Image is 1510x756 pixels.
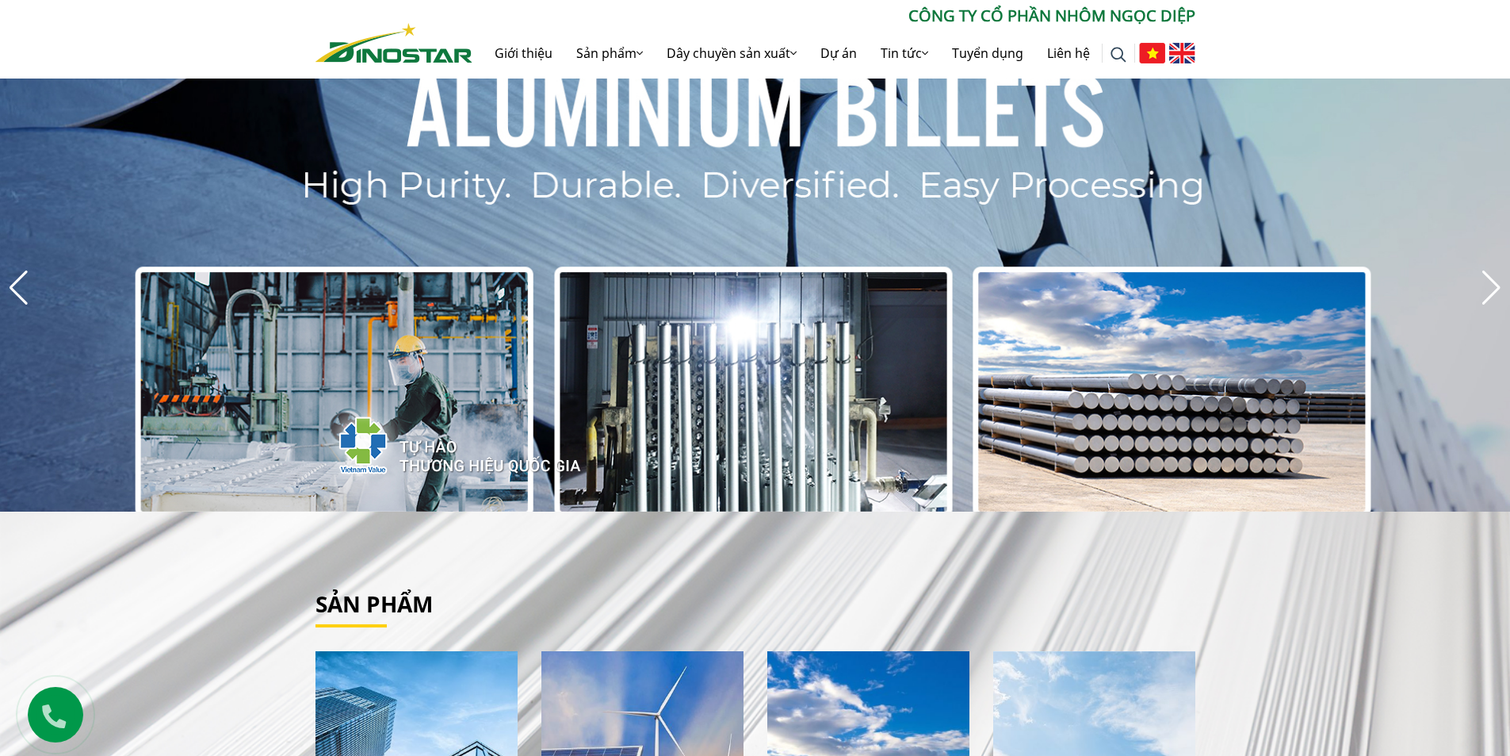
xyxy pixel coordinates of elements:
[315,589,433,619] a: Sản phẩm
[809,28,869,79] a: Dự án
[8,271,29,305] div: Previous slide
[1035,28,1102,79] a: Liên hệ
[869,28,940,79] a: Tin tức
[564,28,655,79] a: Sản phẩm
[940,28,1035,79] a: Tuyển dụng
[1169,43,1195,63] img: English
[472,4,1195,28] p: CÔNG TY CỔ PHẦN NHÔM NGỌC DIỆP
[655,28,809,79] a: Dây chuyền sản xuất
[483,28,564,79] a: Giới thiệu
[315,20,472,62] a: Nhôm Dinostar
[292,388,583,496] img: thqg
[1139,43,1165,63] img: Tiếng Việt
[1111,47,1126,63] img: search
[1481,271,1502,305] div: Next slide
[315,23,472,63] img: Nhôm Dinostar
